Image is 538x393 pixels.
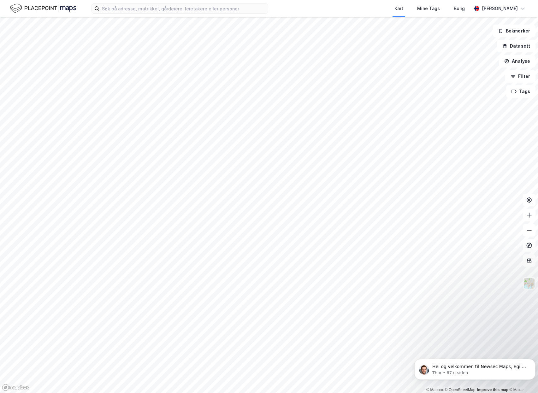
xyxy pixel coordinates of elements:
button: Datasett [497,40,535,52]
a: Mapbox [426,388,444,392]
div: Mine Tags [417,5,440,12]
img: Z [523,277,535,289]
button: Tags [506,85,535,98]
a: Mapbox homepage [2,384,30,391]
div: [PERSON_NAME] [482,5,518,12]
img: logo.f888ab2527a4732fd821a326f86c7f29.svg [10,3,76,14]
button: Bokmerker [493,25,535,37]
a: Improve this map [477,388,508,392]
button: Filter [505,70,535,83]
a: OpenStreetMap [445,388,476,392]
iframe: Intercom notifications melding [412,346,538,390]
div: Kart [394,5,403,12]
div: Bolig [454,5,465,12]
button: Analyse [499,55,535,67]
input: Søk på adresse, matrikkel, gårdeiere, leietakere eller personer [99,4,268,13]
